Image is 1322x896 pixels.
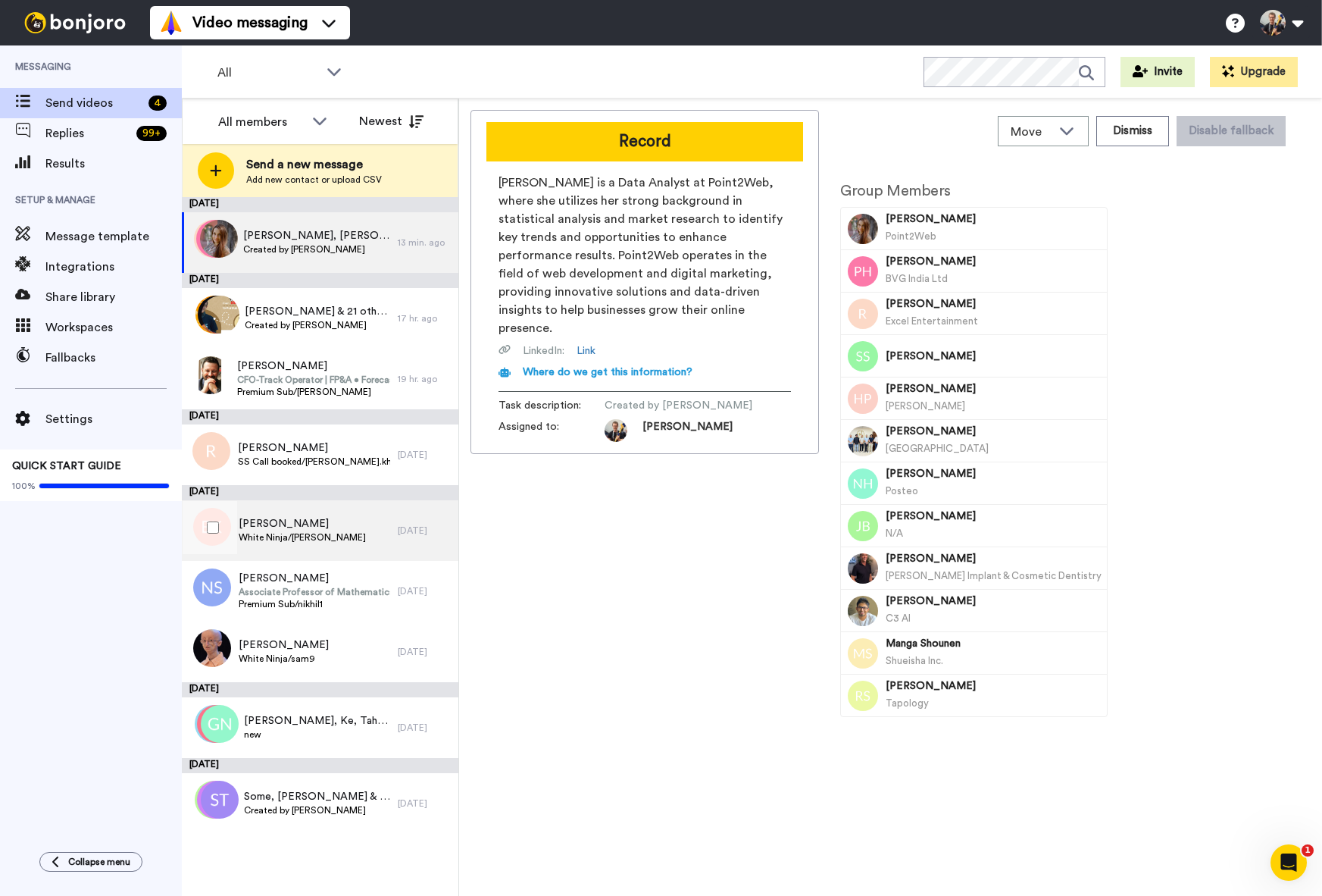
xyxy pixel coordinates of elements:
span: [PERSON_NAME] [886,254,1102,269]
div: [DATE] [182,682,458,697]
div: 4 [148,96,167,111]
span: [PERSON_NAME] [886,211,1102,227]
div: [DATE] [398,585,451,597]
span: Manga Shounen [886,636,1102,651]
div: [DATE] [398,722,451,734]
span: Shueisha Inc. [886,656,943,666]
div: [DATE] [398,646,451,658]
button: Disable fallback [1177,116,1286,146]
img: 42656680-16a1-46d3-a274-f2294b85e0f2.jpg [195,296,233,334]
span: Assigned to: [498,419,605,442]
span: [PERSON_NAME] [238,440,390,456]
img: r.png [194,220,232,258]
span: CFO-Track Operator | FP&A • Forecasting • Inventory [237,374,390,386]
span: [PERSON_NAME] [886,296,1102,312]
span: Premium Sub/nikhil1 [239,598,390,610]
span: Created by [PERSON_NAME] [605,398,752,413]
span: Collapse menu [68,856,130,868]
span: new [244,728,390,741]
img: 57f77375-5a35-4ee5-adc5-3ecf4175d892.jpg [198,296,236,334]
span: [PERSON_NAME], Ke, Taha & 9 others [244,713,390,728]
span: White Ninja/sam9 [239,653,329,665]
img: Image of Iryna Trehub [848,214,878,244]
img: Image of Rand Alaidi [848,426,878,456]
button: Record [486,122,803,161]
img: Image of Julian Bailey [848,511,878,541]
span: Premium Sub/[PERSON_NAME] [237,386,390,398]
span: [PERSON_NAME] & 21 others [245,304,390,319]
span: 1 [1302,844,1314,857]
img: kd.png [197,705,235,743]
div: [DATE] [398,797,451,810]
iframe: Intercom live chat [1270,844,1307,881]
span: Posteo [886,486,918,496]
span: Created by [PERSON_NAME] [244,804,390,816]
img: 781df5bf-d48f-473b-8f53-2ceaab2356c3.jpg [200,220,238,258]
span: C3 AI [886,613,911,623]
span: LinkedIn : [523,343,564,359]
img: sy.png [197,781,235,819]
span: White Ninja/[PERSON_NAME] [239,531,366,544]
div: 19 hr. ago [398,373,451,385]
span: [PERSON_NAME] [886,424,1102,439]
span: [PERSON_NAME] [886,401,965,411]
button: Newest [348,106,435,136]
div: [DATE] [182,273,458,288]
span: [PERSON_NAME] [886,594,1102,609]
span: Workspaces [45,318,182,337]
img: Image of Prathamesh Hirwale [848,256,878,287]
img: Image of Anshuman Pradhan [848,596,878,626]
span: [PERSON_NAME] [239,638,329,653]
span: SS Call booked/[PERSON_NAME].khalil96 [238,456,390,468]
span: Some, [PERSON_NAME] & 88 others [244,789,390,804]
span: Where do we get this information? [523,367,692,378]
span: Settings [45,410,182,428]
img: 2019e601-4e78-48ee-9081-925b2d60e77d.jpg [192,356,230,394]
div: [DATE] [182,758,458,773]
span: Task description : [498,398,605,413]
span: All [217,64,319,82]
span: [PERSON_NAME] [642,419,733,442]
a: Link [577,343,595,359]
button: Upgrade [1210,57,1298,87]
img: gn.png [201,705,239,743]
h2: Group Members [840,183,1108,199]
div: [DATE] [182,197,458,212]
button: Collapse menu [39,852,142,872]
span: Send videos [45,94,142,112]
span: 100% [12,480,36,492]
span: QUICK START GUIDE [12,461,121,471]
img: bj-logo-header-white.svg [18,12,132,33]
img: Image of Harry Potter [848,384,878,414]
span: [PERSON_NAME] [886,551,1102,566]
span: [PERSON_NAME] [886,466,1102,481]
span: [PERSON_NAME] [239,516,366,531]
div: 17 hr. ago [398,312,451,324]
div: 13 min. ago [398,237,451,249]
span: Move [1011,123,1052,141]
img: Image of Rammon Souza [848,681,878,711]
img: vm-color.svg [159,11,183,35]
span: [PERSON_NAME] [886,509,1102,524]
span: Created by [PERSON_NAME] [245,319,390,331]
span: Message template [45,227,182,246]
span: [PERSON_NAME] [239,571,390,586]
img: ns.png [193,569,231,606]
span: [PERSON_NAME] is a Data Analyst at Point2Web, where she utilizes her strong background in statist... [498,174,791,337]
span: [GEOGRAPHIC_DATA] [886,443,989,453]
span: BVG India Ltd [886,274,948,284]
span: [PERSON_NAME] [886,381,1102,396]
div: [DATE] [398,449,451,461]
img: 60fabb6b-4514-408a-a872-17fb360dbacd.jpg [202,296,239,334]
span: Integrations [45,258,182,276]
img: mw.png [195,781,233,819]
img: Image of Salman Shah [848,341,878,371]
img: r.png [192,432,230,470]
div: All members [218,113,305,131]
span: Tapology [886,698,929,708]
img: tm.png [195,705,233,743]
span: Results [45,155,182,173]
span: Video messaging [192,12,308,33]
span: Send a new message [246,155,382,174]
span: [PERSON_NAME] [237,359,390,374]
